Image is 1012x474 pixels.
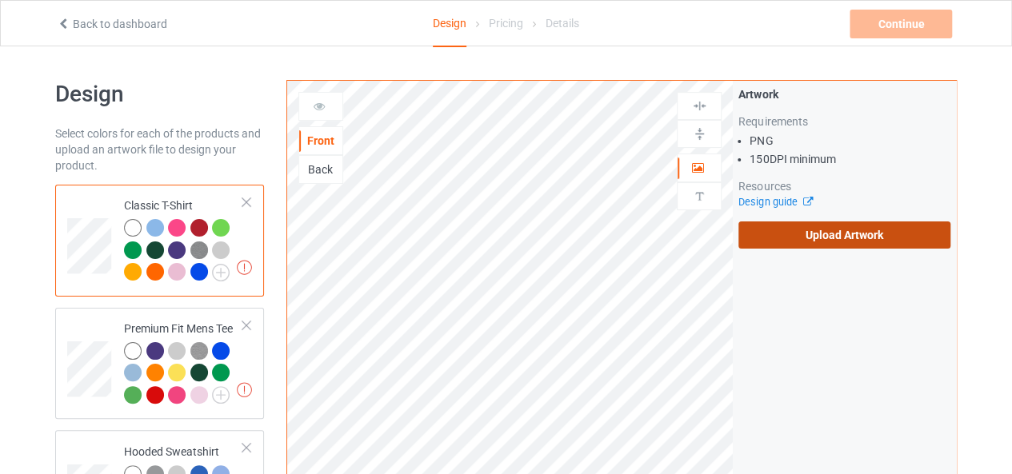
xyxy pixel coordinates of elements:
[489,1,523,46] div: Pricing
[692,98,707,114] img: svg%3E%0A
[212,386,230,404] img: svg+xml;base64,PD94bWwgdmVyc2lvbj0iMS4wIiBlbmNvZGluZz0iVVRGLTgiPz4KPHN2ZyB3aWR0aD0iMjJweCIgaGVpZ2...
[750,133,950,149] li: PNG
[299,161,342,177] div: Back
[433,1,466,47] div: Design
[57,18,167,30] a: Back to dashboard
[190,342,208,360] img: heather_texture.png
[738,221,950,249] label: Upload Artwork
[692,189,707,204] img: svg%3E%0A
[124,321,243,403] div: Premium Fit Mens Tee
[738,178,950,194] div: Resources
[55,125,264,173] div: Select colors for each of the products and upload an artwork file to design your product.
[237,260,252,275] img: exclamation icon
[738,196,811,208] a: Design guide
[692,126,707,141] img: svg%3E%0A
[237,382,252,397] img: exclamation icon
[738,86,950,102] div: Artwork
[55,308,264,420] div: Premium Fit Mens Tee
[124,197,243,280] div: Classic T-Shirt
[55,185,264,297] div: Classic T-Shirt
[738,114,950,129] div: Requirements
[190,241,208,259] img: heather_texture.png
[212,264,230,281] img: svg+xml;base64,PD94bWwgdmVyc2lvbj0iMS4wIiBlbmNvZGluZz0iVVRGLTgiPz4KPHN2ZyB3aWR0aD0iMjJweCIgaGVpZ2...
[55,80,264,109] h1: Design
[750,151,950,167] li: 150 DPI minimum
[546,1,579,46] div: Details
[299,133,342,149] div: Front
